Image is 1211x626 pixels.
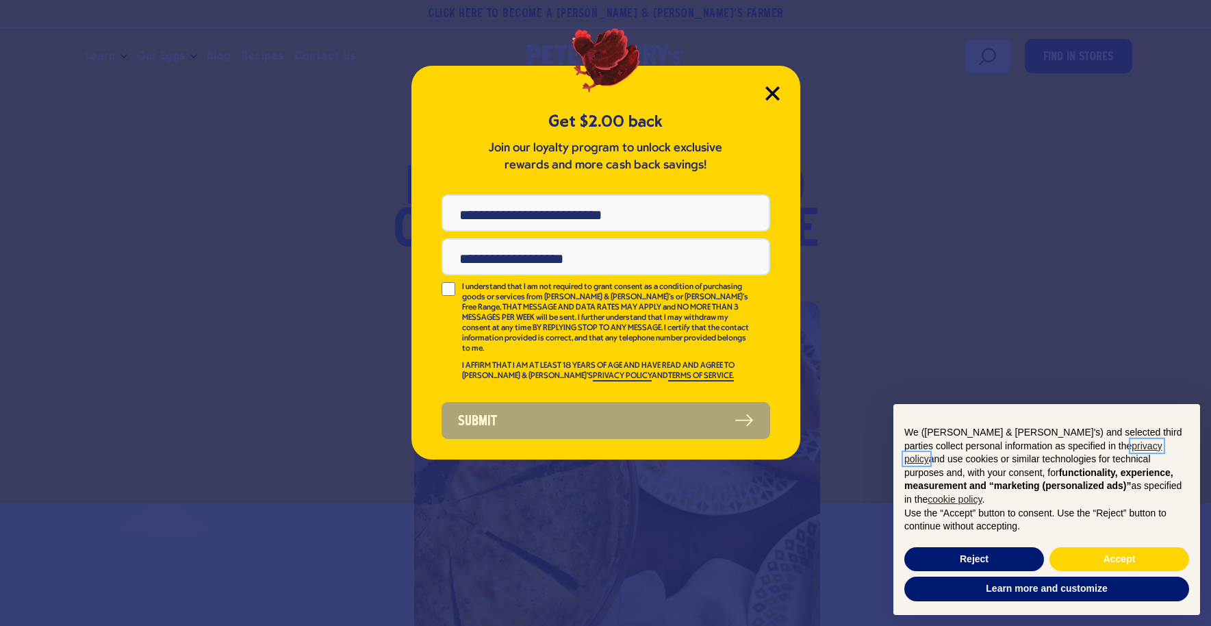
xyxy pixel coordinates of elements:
[442,282,455,296] input: I understand that I am not required to grant consent as a condition of purchasing goods or servic...
[462,361,751,381] p: I AFFIRM THAT I AM AT LEAST 18 YEARS OF AGE AND HAVE READ AND AGREE TO [PERSON_NAME] & [PERSON_NA...
[668,372,734,381] a: TERMS OF SERVICE.
[904,426,1189,507] p: We ([PERSON_NAME] & [PERSON_NAME]'s) and selected third parties collect personal information as s...
[593,372,652,381] a: PRIVACY POLICY
[765,86,780,101] button: Close Modal
[442,110,770,133] h5: Get $2.00 back
[904,547,1044,572] button: Reject
[486,140,726,174] p: Join our loyalty program to unlock exclusive rewards and more cash back savings!
[904,440,1162,465] a: privacy policy
[928,494,982,505] a: cookie policy
[904,577,1189,601] button: Learn more and customize
[462,282,751,354] p: I understand that I am not required to grant consent as a condition of purchasing goods or servic...
[442,402,770,439] button: Submit
[904,507,1189,534] p: Use the “Accept” button to consent. Use the “Reject” button to continue without accepting.
[1049,547,1189,572] button: Accept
